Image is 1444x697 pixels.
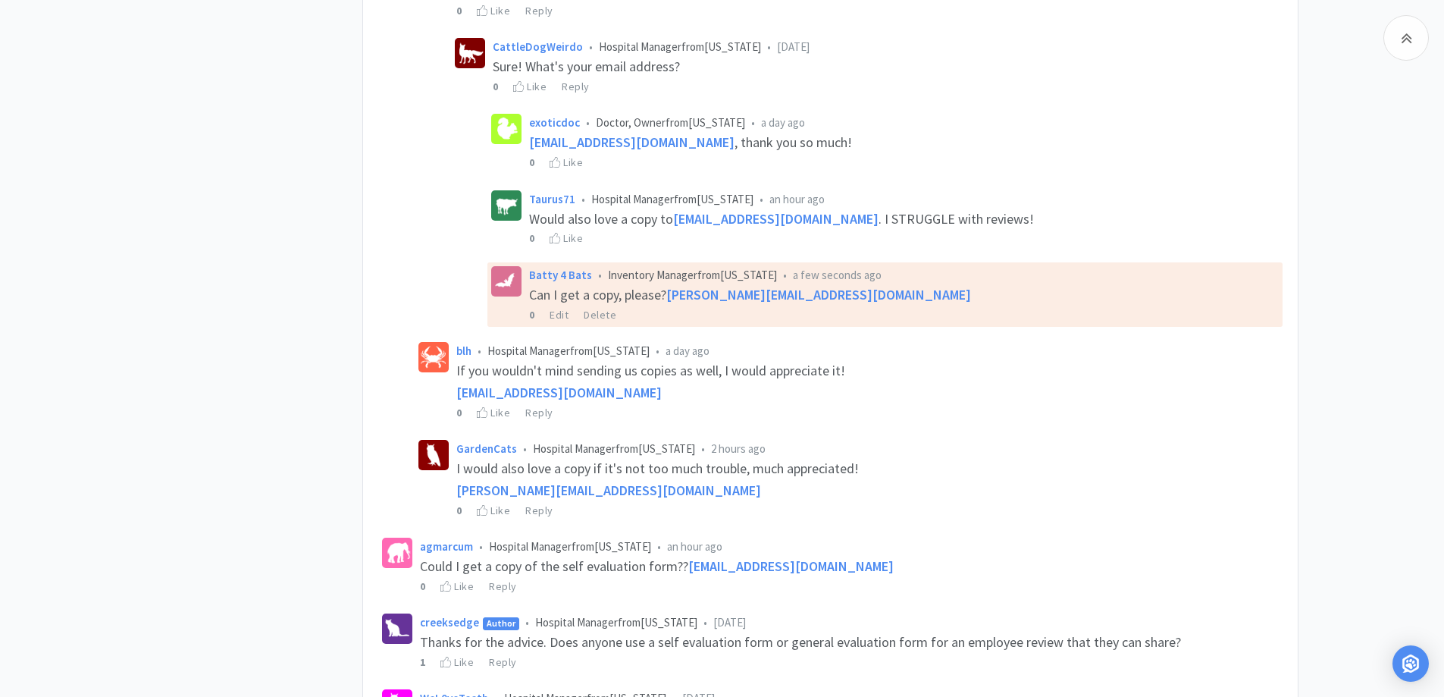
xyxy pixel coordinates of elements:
[420,579,426,593] strong: 0
[584,306,616,323] div: Delete
[484,618,518,629] span: Author
[529,210,673,228] span: Would also love a copy to
[529,190,1279,209] div: Hospital Manager from [US_STATE]
[456,482,761,499] a: [PERSON_NAME][EMAIL_ADDRESS][DOMAIN_NAME]
[440,578,474,595] div: Like
[513,78,547,95] div: Like
[529,114,1279,132] div: Doctor, Owner from [US_STATE]
[440,654,474,670] div: Like
[589,39,593,54] span: •
[420,615,479,629] a: creeksedge
[529,115,580,130] a: exoticdoc
[456,441,517,456] a: GardenCats
[420,655,426,669] strong: 1
[879,210,1034,228] span: . I STRUGGLE with reviews!
[769,192,825,206] span: an hour ago
[598,268,602,282] span: •
[489,578,517,595] div: Reply
[420,614,1279,632] div: Hospital Manager from [US_STATE]
[735,133,852,151] span: , thank you so much!
[688,557,894,575] a: [EMAIL_ADDRESS][DOMAIN_NAME]
[420,538,1279,556] div: Hospital Manager from [US_STATE]
[751,115,755,130] span: •
[656,344,659,358] span: •
[420,633,1181,651] span: Thanks for the advice. Does anyone use a self evaluation form or general evaluation form for an e...
[761,115,805,130] span: a day ago
[767,39,771,54] span: •
[477,502,510,519] div: Like
[529,308,535,322] strong: 0
[667,539,722,554] span: an hour ago
[586,115,590,130] span: •
[525,404,553,421] div: Reply
[529,268,592,282] a: Batty 4 Bats
[493,38,1279,56] div: Hospital Manager from [US_STATE]
[420,539,473,554] a: agmarcum
[456,362,845,379] span: If you wouldn't mind sending us copies as well, I would appreciate it!
[529,192,575,206] a: Taurus71
[666,286,971,303] a: [PERSON_NAME][EMAIL_ADDRESS][DOMAIN_NAME]
[489,654,517,670] div: Reply
[550,230,583,246] div: Like
[456,4,462,17] strong: 0
[493,39,583,54] a: CattleDogWeirdo
[523,441,527,456] span: •
[657,539,661,554] span: •
[550,154,583,171] div: Like
[711,441,766,456] span: 2 hours ago
[456,342,1279,360] div: Hospital Manager from [US_STATE]
[529,286,666,303] span: Can I get a copy, please?
[456,440,1279,458] div: Hospital Manager from [US_STATE]
[550,306,569,323] div: Edit
[479,539,483,554] span: •
[562,78,590,95] div: Reply
[525,615,529,629] span: •
[456,384,662,401] a: [EMAIL_ADDRESS][DOMAIN_NAME]
[783,268,787,282] span: •
[525,2,553,19] div: Reply
[666,344,709,358] span: a day ago
[478,344,481,358] span: •
[760,192,763,206] span: •
[529,266,1279,284] div: Inventory Manager from [US_STATE]
[529,231,535,245] strong: 0
[525,502,553,519] div: Reply
[703,615,707,629] span: •
[477,404,510,421] div: Like
[529,155,535,169] strong: 0
[456,460,859,477] span: I would also love a copy if it's not too much trouble, much appreciated!
[456,504,462,517] strong: 0
[701,441,705,456] span: •
[493,80,499,93] strong: 0
[1392,645,1429,682] div: Open Intercom Messenger
[420,557,688,575] span: Could I get a copy of the self evaluation form??
[673,210,879,228] a: [EMAIL_ADDRESS][DOMAIN_NAME]
[777,39,810,54] span: [DATE]
[529,133,735,151] a: [EMAIL_ADDRESS][DOMAIN_NAME]
[493,58,680,75] span: Sure! What's your email address?
[793,268,882,282] span: a few seconds ago
[477,2,510,19] div: Like
[456,344,471,358] a: blh
[581,192,585,206] span: •
[713,615,746,629] span: [DATE]
[456,406,462,419] strong: 0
